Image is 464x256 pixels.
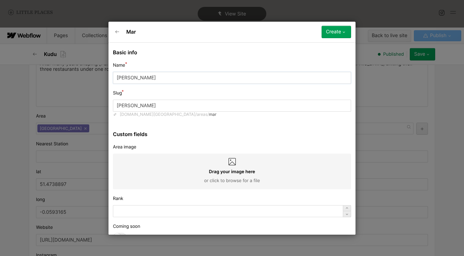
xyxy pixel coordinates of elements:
[113,223,140,230] span: Coming soon
[209,112,217,117] span: mar
[113,144,136,150] span: Area image
[326,29,341,35] div: Create
[209,169,255,175] span: Drag your image here
[204,178,260,184] span: or click to browse for a file
[113,196,123,202] span: Rank
[113,131,351,138] h4: Custom fields
[126,29,136,35] h2: Mar
[113,62,125,68] span: Name
[113,90,122,96] span: Slug
[120,112,209,117] span: [DOMAIN_NAME][GEOGRAPHIC_DATA]/areas/
[113,49,351,56] h4: Basic info
[322,26,351,38] button: Create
